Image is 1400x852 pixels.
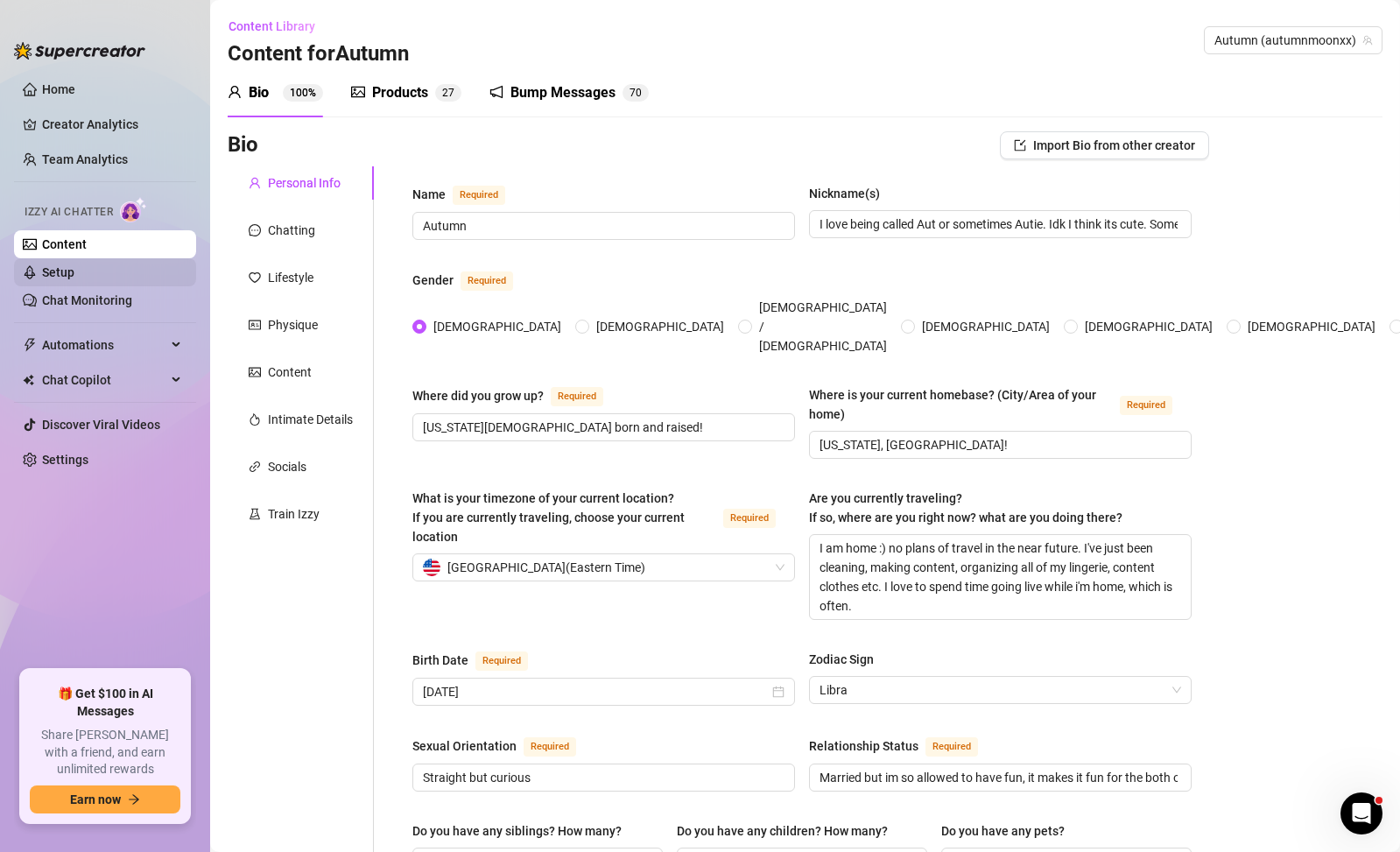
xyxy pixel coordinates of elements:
label: Where is your current homebase? (City/Area of your home) [809,385,1192,424]
h3: Bio [228,131,258,159]
img: logo-BBDzfeDw.svg [14,42,145,60]
span: [DEMOGRAPHIC_DATA] [589,317,731,336]
span: heart [249,271,261,284]
span: [DEMOGRAPHIC_DATA] [1078,317,1220,336]
input: Birth Date [423,682,769,701]
label: Gender [412,270,532,291]
sup: 100% [283,84,323,102]
button: Import Bio from other creator [1000,131,1209,159]
span: Required [723,509,776,528]
h3: Content for Autumn [228,40,409,68]
div: Birth Date [412,651,468,670]
sup: 70 [623,84,649,102]
iframe: Intercom live chat [1340,792,1382,834]
input: Nickname(s) [820,215,1178,234]
span: 0 [636,87,642,99]
label: Sexual Orientation [412,736,595,757]
span: Share [PERSON_NAME] with a friend, and earn unlimited rewards [30,727,180,778]
input: Sexual Orientation [423,768,781,787]
sup: 27 [435,84,461,102]
div: Gender [412,271,454,290]
button: Earn nowarrow-right [30,785,180,813]
span: Required [1120,396,1172,415]
div: Where is your current homebase? (City/Area of your home) [809,385,1113,424]
img: Chat Copilot [23,374,34,386]
span: user [228,85,242,99]
textarea: I am home :) no plans of travel in the near future. I've just been cleaning, making content, orga... [810,535,1191,619]
img: AI Chatter [120,197,147,222]
span: experiment [249,508,261,520]
span: Required [524,737,576,757]
input: Where is your current homebase? (City/Area of your home) [820,435,1178,454]
span: Required [453,186,505,205]
div: Where did you grow up? [412,386,544,405]
div: Personal Info [268,173,341,193]
span: [DEMOGRAPHIC_DATA] / [DEMOGRAPHIC_DATA] [752,298,894,356]
span: [GEOGRAPHIC_DATA] ( Eastern Time ) [447,554,645,581]
span: arrow-right [128,793,140,806]
span: Autumn (autumnmoonxx) [1214,27,1372,53]
span: [DEMOGRAPHIC_DATA] [915,317,1057,336]
span: Required [461,271,513,291]
div: Train Izzy [268,504,320,524]
div: Do you have any pets? [941,821,1065,841]
div: Socials [268,457,306,476]
span: Required [925,737,978,757]
span: Libra [820,677,1181,703]
span: Chat Copilot [42,366,166,394]
label: Birth Date [412,650,547,671]
div: Relationship Status [809,736,918,756]
input: Where did you grow up? [423,418,781,437]
span: message [249,224,261,236]
a: Discover Viral Videos [42,418,160,432]
a: Setup [42,265,74,279]
span: Automations [42,331,166,359]
img: us [423,559,440,576]
span: user [249,177,261,189]
div: Bump Messages [510,82,616,103]
span: 2 [442,87,448,99]
div: Intimate Details [268,410,353,429]
span: fire [249,413,261,426]
span: What is your timezone of your current location? If you are currently traveling, choose your curre... [412,491,685,544]
a: Content [42,237,87,251]
div: Do you have any siblings? How many? [412,821,622,841]
button: Content Library [228,12,329,40]
label: Relationship Status [809,736,997,757]
span: picture [249,366,261,378]
div: Products [372,82,428,103]
span: Content Library [229,19,315,33]
div: Physique [268,315,318,334]
label: Name [412,184,524,205]
span: Import Bio from other creator [1033,138,1195,152]
label: Do you have any children? How many? [677,821,900,841]
span: [DEMOGRAPHIC_DATA] [1241,317,1382,336]
span: Are you currently traveling? If so, where are you right now? what are you doing there? [809,491,1122,525]
label: Do you have any siblings? How many? [412,821,634,841]
span: 7 [448,87,454,99]
a: Settings [42,453,88,467]
div: Do you have any children? How many? [677,821,888,841]
a: Home [42,82,75,96]
span: Izzy AI Chatter [25,204,113,221]
span: Required [475,651,528,671]
span: Required [551,387,603,406]
div: Lifestyle [268,268,313,287]
input: Name [423,216,781,236]
label: Do you have any pets? [941,821,1077,841]
div: Sexual Orientation [412,736,517,756]
span: link [249,461,261,473]
input: Relationship Status [820,768,1178,787]
span: picture [351,85,365,99]
span: thunderbolt [23,338,37,352]
label: Where did you grow up? [412,385,623,406]
span: 7 [630,87,636,99]
span: [DEMOGRAPHIC_DATA] [426,317,568,336]
span: Earn now [70,792,121,806]
div: Bio [249,82,269,103]
span: 🎁 Get $100 in AI Messages [30,686,180,720]
div: Name [412,185,446,204]
span: import [1014,139,1026,151]
label: Nickname(s) [809,184,892,203]
span: team [1362,35,1373,46]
